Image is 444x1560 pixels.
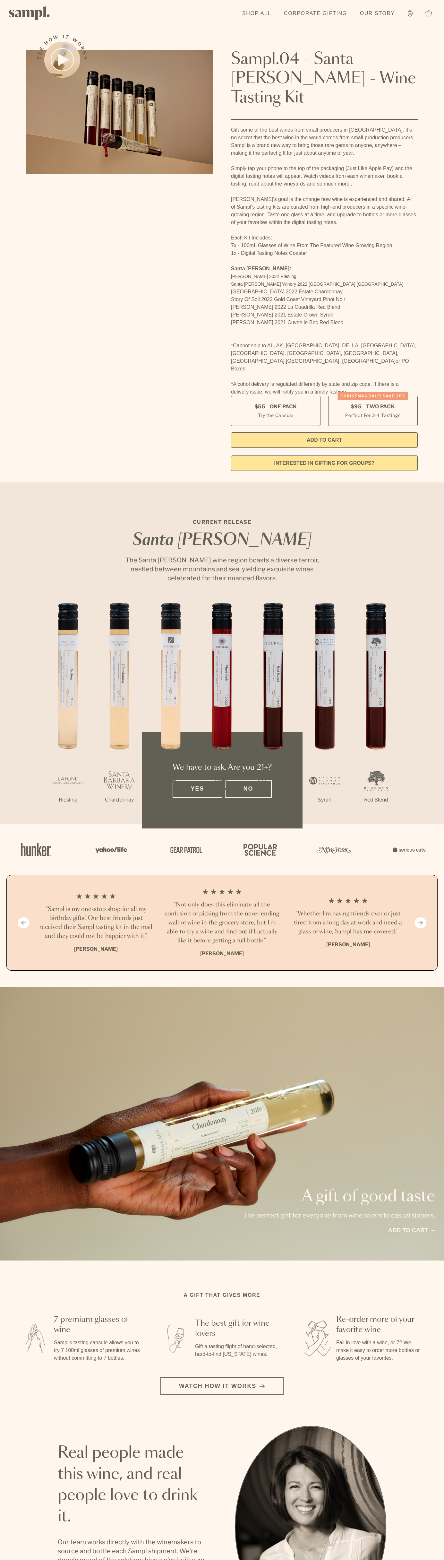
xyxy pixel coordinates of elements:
h3: “Sampl is my one-stop shop for all my birthday gifts! Our best friends just received their Sampl ... [38,905,154,941]
li: 6 / 7 [299,603,350,824]
button: See how it works [44,42,80,78]
li: 3 / 4 [290,888,406,958]
p: Riesling [42,796,94,804]
img: Sampl logo [9,6,50,20]
small: Try the Capsule [258,412,294,419]
p: Red Blend [350,796,402,804]
h3: “Whether I'm having friends over or just tired from a long day at work and need a glass of wine, ... [290,909,406,936]
p: Red Blend [248,796,299,804]
b: [PERSON_NAME] [326,941,370,948]
li: 5 / 7 [248,603,299,824]
li: 4 / 7 [196,603,248,824]
span: $95 - Two Pack [351,403,395,410]
p: Chardonnay [94,796,145,804]
b: [PERSON_NAME] [200,950,244,957]
li: 7 / 7 [350,603,402,824]
div: Christmas SALE! Save 20% [338,392,408,400]
li: 1 / 7 [42,603,94,824]
p: A gift of good taste [243,1189,435,1204]
a: Our Story [357,6,398,21]
p: Syrah [299,796,350,804]
a: Shop All [239,6,274,21]
li: 3 / 7 [145,603,196,824]
p: Pinot Noir [196,796,248,804]
button: Add to Cart [231,432,418,448]
li: 2 / 4 [164,888,280,958]
a: Corporate Gifting [281,6,350,21]
h3: “Not only does this eliminate all the confusion of picking from the never ending wall of wine in ... [164,900,280,945]
img: Sampl.04 - Santa Barbara - Wine Tasting Kit [26,50,213,174]
a: Add to cart [388,1226,435,1235]
small: Perfect For 2-4 Tastings [345,412,400,419]
button: Previous slide [18,917,30,928]
li: 2 / 7 [94,603,145,824]
span: $55 - One Pack [255,403,297,410]
li: 1 / 4 [38,888,154,958]
a: interested in gifting for groups? [231,455,418,471]
p: The perfect gift for everyone from wine lovers to casual sippers. [243,1211,435,1220]
button: Next slide [414,917,426,928]
p: Chardonnay [145,796,196,804]
b: [PERSON_NAME] [74,946,118,952]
